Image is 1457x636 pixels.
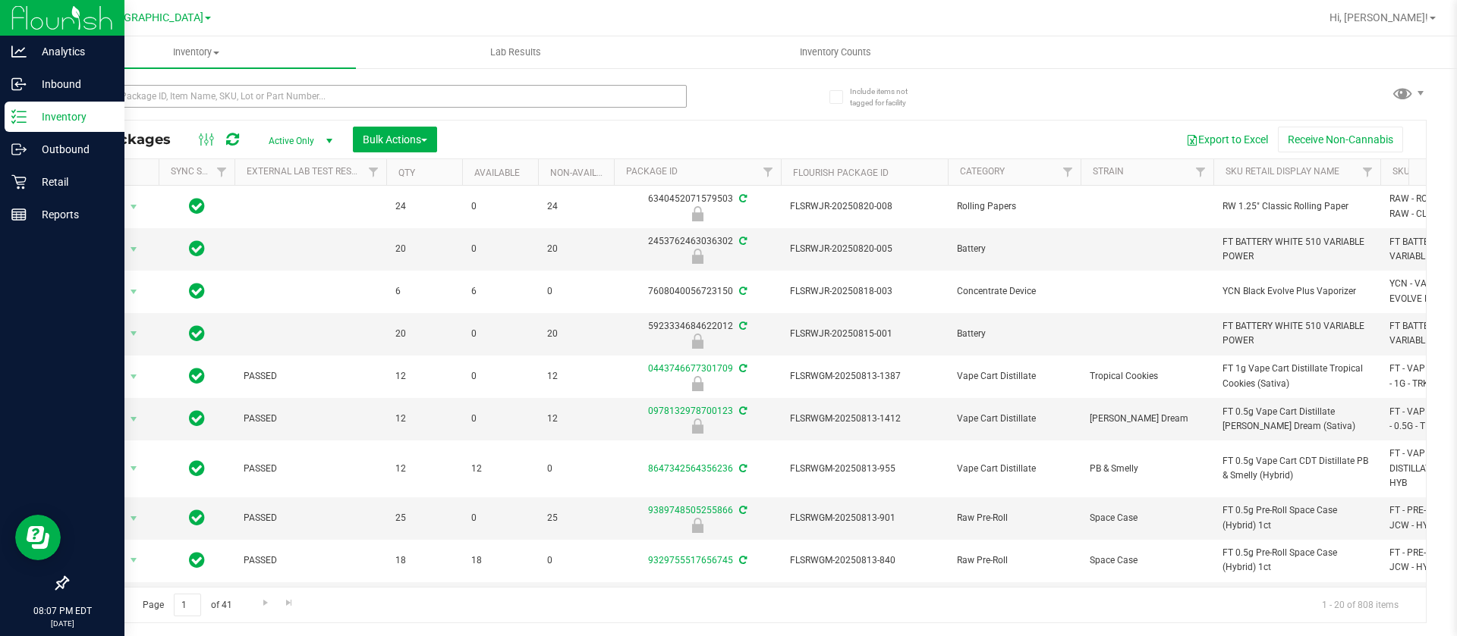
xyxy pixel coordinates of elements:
[1090,553,1204,568] span: Space Case
[960,166,1005,177] a: Category
[1310,594,1411,616] span: 1 - 20 of 808 items
[1188,159,1213,185] a: Filter
[395,284,453,299] span: 6
[648,505,733,515] a: 9389748505255866
[189,238,205,259] span: In Sync
[737,555,747,566] span: Sync from Compliance System
[395,199,453,214] span: 24
[1090,412,1204,426] span: [PERSON_NAME] Dream
[124,196,143,218] span: select
[1223,199,1371,214] span: RW 1.25" Classic Rolling Paper
[11,207,27,222] inline-svg: Reports
[470,45,562,59] span: Lab Results
[471,284,529,299] span: 6
[356,36,675,68] a: Lab Results
[547,242,605,256] span: 20
[612,319,783,349] div: 5923334684622012
[174,594,201,617] input: 1
[395,462,453,476] span: 12
[189,280,205,302] span: In Sync
[27,173,118,191] p: Retail
[471,369,529,384] span: 0
[189,458,205,479] span: In Sync
[737,463,747,474] span: Sync from Compliance System
[547,412,605,426] span: 12
[957,412,1072,426] span: Vape Cart Distillate
[471,412,529,426] span: 0
[124,550,143,571] span: select
[27,108,118,126] p: Inventory
[11,142,27,157] inline-svg: Outbound
[79,131,186,148] span: All Packages
[15,515,61,560] iframe: Resource center
[612,518,783,533] div: Newly Received
[124,239,143,260] span: select
[675,36,995,68] a: Inventory Counts
[244,412,377,426] span: PASSED
[612,334,783,349] div: Newly Received
[790,199,939,214] span: FLSRWJR-20250820-008
[850,86,926,108] span: Include items not tagged for facility
[1223,284,1371,299] span: YCN Black Evolve Plus Vaporizer
[957,199,1072,214] span: Rolling Papers
[547,462,605,476] span: 0
[547,511,605,525] span: 25
[779,45,892,59] span: Inventory Counts
[737,193,747,204] span: Sync from Compliance System
[171,166,229,177] a: Sync Status
[27,205,118,224] p: Reports
[1090,511,1204,525] span: Space Case
[957,242,1072,256] span: Battery
[957,327,1072,341] span: Battery
[471,242,529,256] span: 0
[756,159,781,185] a: Filter
[395,327,453,341] span: 20
[790,369,939,384] span: FLSRWGM-20250813-1387
[471,553,529,568] span: 18
[130,594,244,617] span: Page of 41
[790,284,939,299] span: FLSRWJR-20250818-003
[612,418,783,434] div: Newly Received
[395,242,453,256] span: 20
[395,553,453,568] span: 18
[353,127,437,152] button: Bulk Actions
[1278,127,1403,152] button: Receive Non-Cannabis
[1090,462,1204,476] span: PB & Smelly
[124,458,143,479] span: select
[790,462,939,476] span: FLSRWGM-20250813-955
[612,284,783,299] div: 7608040056723150
[11,77,27,92] inline-svg: Inbound
[99,11,203,24] span: [GEOGRAPHIC_DATA]
[790,242,939,256] span: FLSRWJR-20250820-005
[1223,546,1371,575] span: FT 0.5g Pre-Roll Space Case (Hybrid) 1ct
[7,604,118,618] p: 08:07 PM EDT
[124,281,143,302] span: select
[612,234,783,264] div: 2453762463036302
[612,249,783,264] div: Newly Received
[1223,503,1371,532] span: FT 0.5g Pre-Roll Space Case (Hybrid) 1ct
[189,507,205,528] span: In Sync
[474,168,520,178] a: Available
[361,159,386,185] a: Filter
[737,406,747,416] span: Sync from Compliance System
[957,511,1072,525] span: Raw Pre-Roll
[395,412,453,426] span: 12
[737,236,747,246] span: Sync from Compliance System
[612,192,783,221] div: 6340452071579503
[648,463,733,474] a: 8647342564356236
[1223,362,1371,390] span: FT 1g Vape Cart Distillate Tropical Cookies (Sativa)
[957,553,1072,568] span: Raw Pre-Roll
[1392,166,1438,177] a: SKU Name
[124,366,143,387] span: select
[547,369,605,384] span: 12
[1090,369,1204,384] span: Tropical Cookies
[1223,454,1371,483] span: FT 0.5g Vape Cart CDT Distillate PB & Smelly (Hybrid)
[7,618,118,629] p: [DATE]
[471,462,529,476] span: 12
[254,594,276,614] a: Go to the next page
[737,286,747,296] span: Sync from Compliance System
[278,594,301,614] a: Go to the last page
[790,511,939,525] span: FLSRWGM-20250813-901
[626,166,678,177] a: Package ID
[1330,11,1428,23] span: Hi, [PERSON_NAME]!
